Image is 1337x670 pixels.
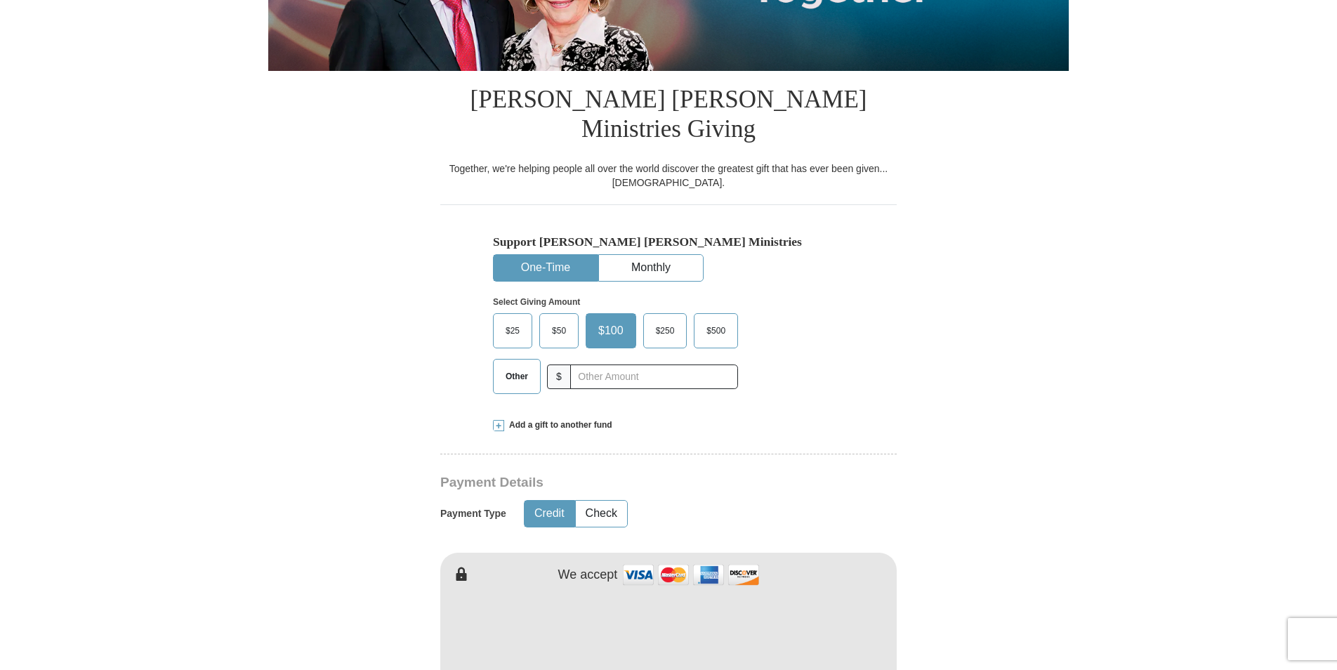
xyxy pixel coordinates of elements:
[545,320,573,341] span: $50
[493,235,844,249] h5: Support [PERSON_NAME] [PERSON_NAME] Ministries
[499,366,535,387] span: Other
[494,255,598,281] button: One-Time
[440,162,897,190] div: Together, we're helping people all over the world discover the greatest gift that has ever been g...
[570,364,738,389] input: Other Amount
[591,320,631,341] span: $100
[525,501,574,527] button: Credit
[599,255,703,281] button: Monthly
[547,364,571,389] span: $
[558,567,618,583] h4: We accept
[576,501,627,527] button: Check
[493,297,580,307] strong: Select Giving Amount
[699,320,732,341] span: $500
[440,508,506,520] h5: Payment Type
[440,71,897,162] h1: [PERSON_NAME] [PERSON_NAME] Ministries Giving
[440,475,798,491] h3: Payment Details
[504,419,612,431] span: Add a gift to another fund
[621,560,761,590] img: credit cards accepted
[649,320,682,341] span: $250
[499,320,527,341] span: $25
